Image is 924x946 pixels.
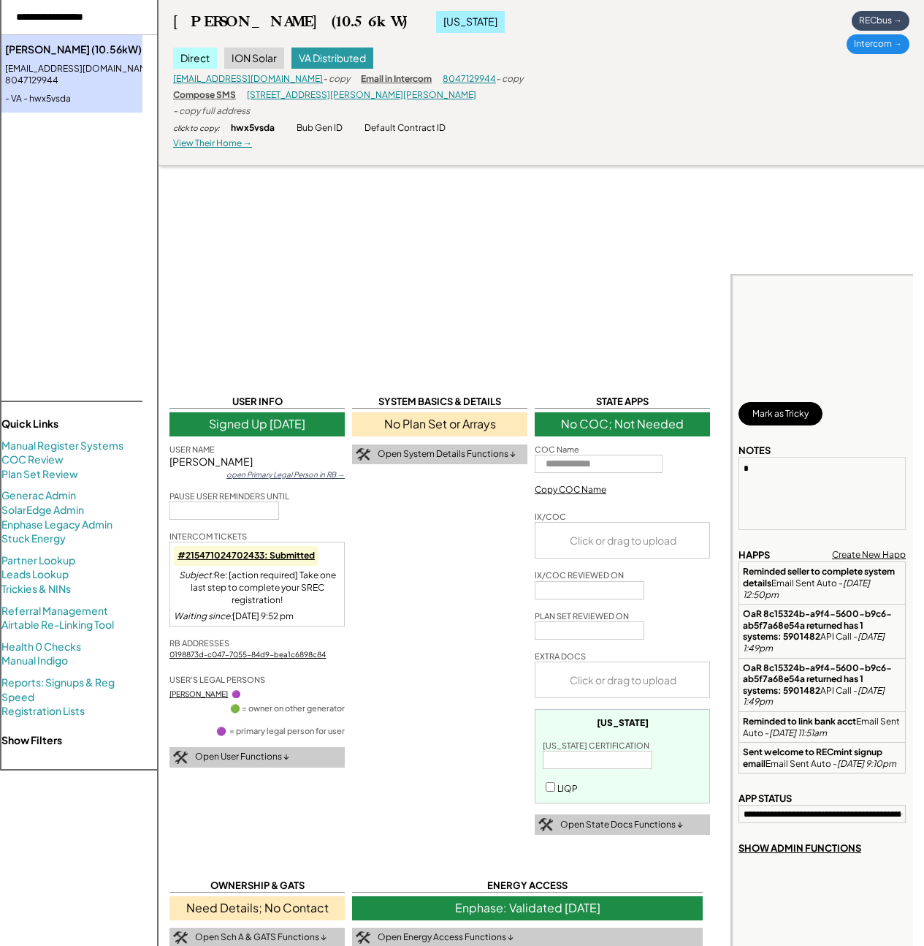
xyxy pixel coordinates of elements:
[195,931,327,944] div: Open Sch A & GATS Functions ↓
[743,746,901,769] div: Email Sent Auto -
[535,610,629,621] div: PLAN SET REVIEWED ON
[743,566,901,600] div: Email Sent Auto -
[1,654,68,668] a: Manual Indigo
[769,727,827,738] em: [DATE] 11:51am
[738,402,822,425] button: Mark as Tricky
[743,578,871,600] em: [DATE] 12:50pm
[535,651,586,662] div: EXTRA DOCS
[1,640,81,654] a: Health 0 Checks
[352,879,703,893] div: ENERGY ACCESS
[743,631,886,654] em: [DATE] 1:49pm
[1,488,76,503] a: Generac Admin
[832,549,906,561] div: Create New Happ
[1,518,112,532] a: Enphase Legacy Admin
[847,34,909,54] div: Intercom →
[436,11,505,33] div: [US_STATE]
[743,608,901,654] div: API Call -
[443,73,496,84] a: 8047129944
[169,531,247,542] div: INTERCOM TICKETS
[543,740,649,751] div: [US_STATE] CERTIFICATION
[743,662,901,708] div: API Call -
[496,73,523,86] div: - copy
[1,553,75,568] a: Partner Lookup
[1,417,148,431] div: Quick Links
[173,105,250,118] div: - copy full address
[364,122,446,135] div: Default Contract ID
[323,73,350,86] div: - copy
[1,453,64,467] a: COC Review
[173,931,188,945] img: tool-icon.png
[169,674,265,685] div: USER'S LEGAL PERSONS
[5,42,184,57] div: [PERSON_NAME] (10.56kW)
[535,662,711,697] div: Click or drag to upload
[169,412,345,436] div: Signed Up [DATE]
[174,610,294,623] div: [DATE] 9:52 pm
[352,412,527,436] div: No Plan Set or Arrays
[535,511,566,522] div: IX/COC
[352,395,527,409] div: SYSTEM BASICS & DETAILS
[743,608,892,642] strong: OaR 8c15324b-a9f4-5600-b9c6-ab5f7a68e54a returned has 1 systems: 5901482
[1,531,66,546] a: Stuck Energy
[1,618,114,632] a: Airtable Re-Linking Tool
[1,467,78,482] a: Plan Set Review
[247,89,476,100] a: [STREET_ADDRESS][PERSON_NAME][PERSON_NAME]
[535,412,710,436] div: No COC; Not Needed
[1,439,123,453] a: Manual Register Systems
[226,469,345,480] div: open Primary Legal Person in RB →
[179,570,214,580] em: Subject:
[378,931,513,944] div: Open Energy Access Functions ↓
[169,879,345,893] div: OWNERSHIP & GATS
[738,841,861,855] div: SHOW ADMIN FUNCTIONS
[356,448,370,461] img: tool-icon.png
[1,582,71,597] a: Trickies & NINs
[743,662,892,696] strong: OaR 8c15324b-a9f4-5600-b9c6-ab5f7a68e54a returned has 1 systems: 5901482
[224,48,284,69] div: ION Solar
[597,717,649,729] div: [US_STATE]
[743,685,886,708] em: [DATE] 1:49pm
[174,610,232,621] em: Waiting since:
[173,12,407,31] div: [PERSON_NAME] (10.56kW)
[535,484,606,496] div: Copy COC Name
[837,758,896,769] em: [DATE] 9:10pm
[1,676,128,704] a: Reports: Signups & Reg Speed
[560,819,683,831] div: Open State Docs Functions ↓
[173,751,188,764] img: tool-icon.png
[5,93,184,105] div: - VA - hwx5vsda
[852,11,909,31] div: RECbus →
[535,570,624,580] div: IX/COC REVIEWED ON
[738,444,771,457] div: NOTES
[169,455,345,469] div: [PERSON_NAME]
[173,137,252,150] div: View Their Home →
[232,689,240,699] div: 🟣
[352,896,703,920] div: Enphase: Validated [DATE]
[535,395,710,409] div: STATE APPS
[743,746,884,769] strong: Sent welcome to RECmint signup email
[1,503,84,518] a: SolarEdge Admin
[195,751,289,763] div: Open User Functions ↓
[743,566,896,589] strong: Reminded seller to complete system details
[297,122,343,135] div: Bub Gen ID
[173,123,220,133] div: click to copy:
[538,818,553,831] img: tool-icon.png
[361,73,432,86] div: Email in Intercom
[169,689,228,698] a: [PERSON_NAME]
[169,491,289,502] div: PAUSE USER REMINDERS UNTIL
[173,48,217,69] div: Direct
[738,548,770,561] div: HAPPS
[169,650,326,659] a: 0198873d-c047-7055-84d9-bea1c6898c84
[1,733,62,746] strong: Show Filters
[1,704,85,719] a: Registration Lists
[557,783,578,794] label: LIQP
[174,570,340,606] div: Re: [action required] Take one last step to complete your SREC registration!
[738,792,792,805] div: APP STATUS
[169,444,215,455] div: USER NAME
[535,444,579,455] div: COC Name
[169,395,345,409] div: USER INFO
[743,716,901,738] div: Email Sent Auto -
[1,567,69,582] a: Leads Lookup
[177,550,315,561] a: #215471024702433: Submitted
[173,89,236,102] div: Compose SMS
[173,73,323,84] a: [EMAIL_ADDRESS][DOMAIN_NAME]
[230,703,345,714] div: 🟢 = owner on other generator
[356,931,370,945] img: tool-icon.png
